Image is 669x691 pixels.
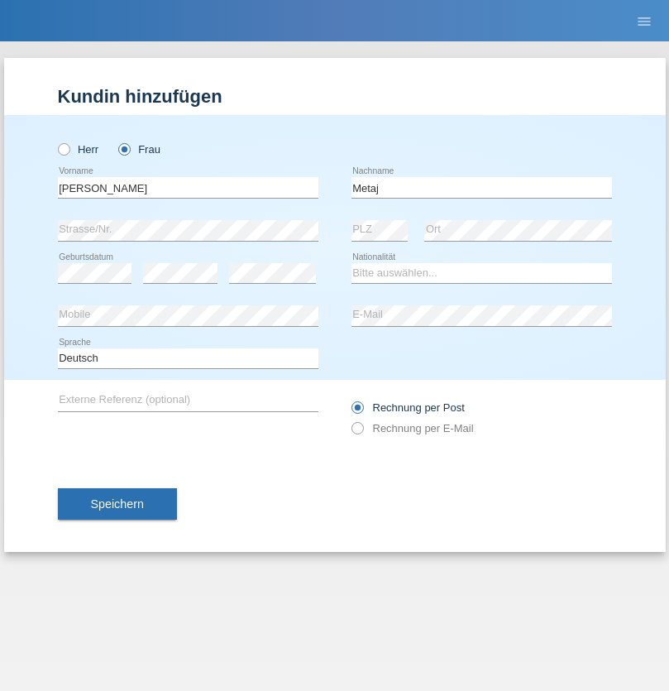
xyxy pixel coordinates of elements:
[351,401,362,422] input: Rechnung per Post
[351,401,465,414] label: Rechnung per Post
[58,143,69,154] input: Herr
[58,86,612,107] h1: Kundin hinzufügen
[118,143,160,156] label: Frau
[118,143,129,154] input: Frau
[628,16,661,26] a: menu
[351,422,474,434] label: Rechnung per E-Mail
[58,143,99,156] label: Herr
[351,422,362,443] input: Rechnung per E-Mail
[91,497,144,511] span: Speichern
[636,13,652,30] i: menu
[58,488,177,520] button: Speichern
